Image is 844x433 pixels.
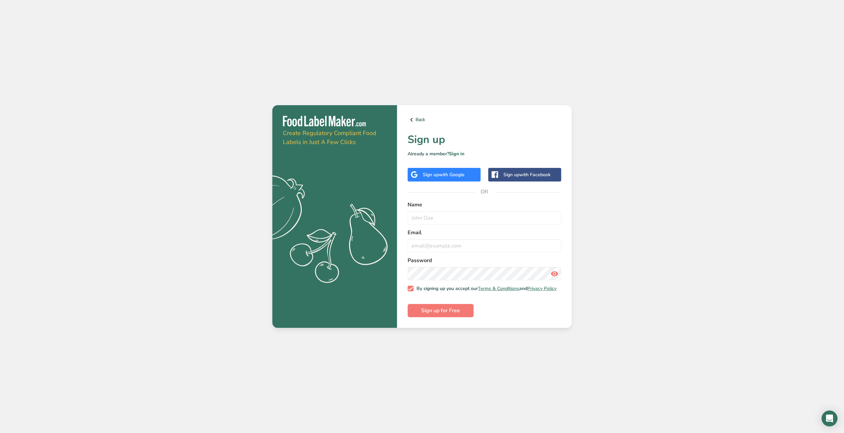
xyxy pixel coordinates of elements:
[283,129,376,146] span: Create Regulatory Compliant Food Labels in Just A Few Clicks
[408,201,561,209] label: Name
[408,256,561,264] label: Password
[408,229,561,237] label: Email
[423,171,465,178] div: Sign up
[449,151,464,157] a: Sign in
[408,239,561,253] input: email@example.com
[439,172,465,178] span: with Google
[527,285,556,292] a: Privacy Policy
[414,286,557,292] span: By signing up you accept our and
[503,171,551,178] div: Sign up
[408,132,561,148] h1: Sign up
[475,182,494,202] span: OR
[421,307,460,315] span: Sign up for Free
[408,304,474,317] button: Sign up for Free
[519,172,551,178] span: with Facebook
[408,116,561,124] a: Back
[408,150,561,157] p: Already a member?
[821,410,837,426] div: Open Intercom Messenger
[478,285,519,292] a: Terms & Conditions
[408,211,561,225] input: John Doe
[283,116,366,127] img: Food Label Maker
